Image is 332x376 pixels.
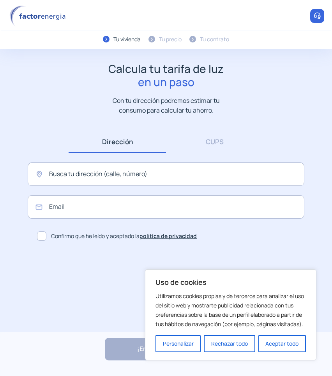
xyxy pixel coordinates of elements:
img: logo factor [8,5,70,27]
p: Uso de cookies [155,277,306,287]
span: en un paso [108,76,224,89]
button: Rechazar todo [204,335,255,352]
img: llamar [313,12,321,20]
a: Dirección [69,131,166,153]
p: Utilizamos cookies propias y de terceros para analizar el uso del sitio web y mostrarte publicida... [155,291,306,329]
a: CUPS [166,131,263,153]
button: Personalizar [155,335,201,352]
div: Tu vivienda [113,35,141,44]
div: Uso de cookies [145,269,316,360]
p: Con tu dirección podremos estimar tu consumo para calcular tu ahorro. [105,96,228,115]
div: Tu contrato [200,35,229,44]
button: Aceptar todo [258,335,306,352]
a: política de privacidad [140,232,197,240]
span: Confirmo que he leído y aceptado la [51,232,197,240]
h1: Calcula tu tarifa de luz [108,62,224,88]
div: Tu precio [159,35,182,44]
